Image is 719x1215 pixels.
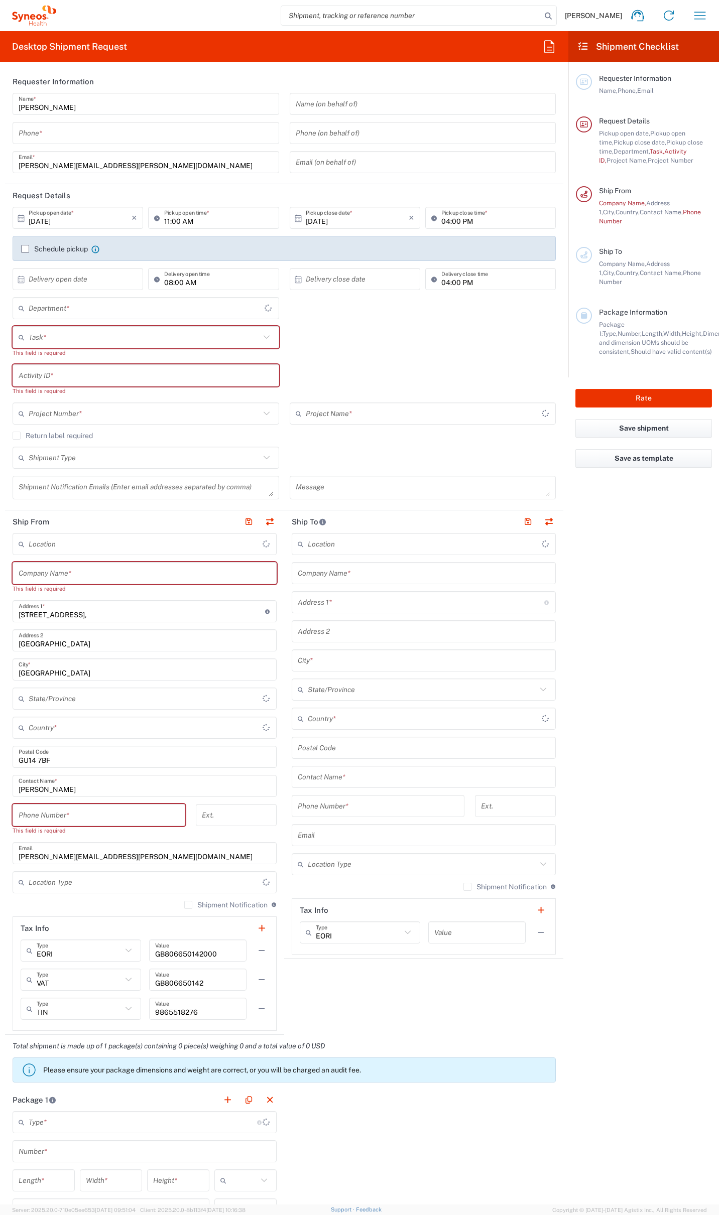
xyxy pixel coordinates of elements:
span: [DATE] 10:16:38 [206,1207,246,1213]
h2: Package 1 [13,1095,56,1105]
button: Save shipment [575,419,712,438]
span: Height, [682,330,703,337]
span: Email [637,87,654,94]
span: Country, [616,269,640,277]
div: This field is required [13,826,185,835]
span: Width, [663,330,682,337]
span: Type, [603,330,618,337]
span: City, [603,269,616,277]
span: Ship From [599,187,631,195]
label: Schedule pickup [21,245,88,253]
h2: Request Details [13,191,70,201]
span: City, [603,208,616,216]
h2: Ship To [292,517,326,527]
span: Package 1: [599,321,625,337]
h2: Tax Info [300,905,328,915]
h2: Tax Info [21,923,49,933]
span: Request Details [599,117,650,125]
span: Contact Name, [640,269,683,277]
span: Company Name, [599,199,646,207]
span: Pickup close date, [614,139,666,146]
div: This field is required [13,348,279,357]
span: Project Number [648,157,693,164]
span: [PERSON_NAME] [565,11,622,20]
span: Company Name, [599,260,646,267]
h2: Requester Information [13,77,94,87]
span: Contact Name, [640,208,683,216]
input: Shipment, tracking or reference number [281,6,541,25]
h2: Shipment Checklist [577,41,679,53]
span: Length, [642,330,663,337]
span: Phone, [618,87,637,94]
span: Copyright © [DATE]-[DATE] Agistix Inc., All Rights Reserved [552,1205,707,1214]
span: Name, [599,87,618,94]
label: Return label required [13,432,93,440]
span: Client: 2025.20.0-8b113f4 [140,1207,246,1213]
span: Country, [616,208,640,216]
a: Feedback [356,1206,382,1212]
p: Please ensure your package dimensions and weight are correct, or you will be charged an audit fee. [43,1065,551,1074]
a: Support [331,1206,356,1212]
h2: Desktop Shipment Request [12,41,127,53]
span: Server: 2025.20.0-710e05ee653 [12,1207,136,1213]
label: Shipment Notification [463,883,547,891]
div: This field is required [13,386,279,395]
i: × [409,210,414,226]
em: Total shipment is made up of 1 package(s) containing 0 piece(s) weighing 0 and a total value of 0... [5,1042,332,1050]
div: This field is required [13,584,277,593]
span: Pickup open date, [599,129,650,137]
span: Number, [618,330,642,337]
span: Requester Information [599,74,671,82]
span: [DATE] 09:51:04 [95,1207,136,1213]
span: Task, [650,148,664,155]
i: × [132,210,137,226]
button: Save as template [575,449,712,468]
button: Rate [575,389,712,408]
span: Ship To [599,247,622,255]
h2: Ship From [13,517,49,527]
span: Project Name, [607,157,648,164]
label: Shipment Notification [184,901,268,909]
span: Department, [614,148,650,155]
span: Package Information [599,308,667,316]
span: Should have valid content(s) [631,348,712,355]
